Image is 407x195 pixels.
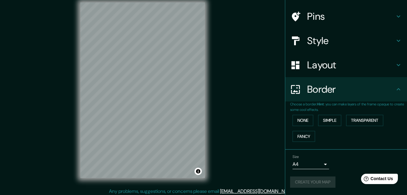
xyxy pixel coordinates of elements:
label: Size [293,154,299,159]
a: [EMAIL_ADDRESS][DOMAIN_NAME] [220,188,295,194]
p: Choose a border. : you can make layers of the frame opaque to create some cool effects. [290,101,407,112]
button: Toggle attribution [195,168,202,175]
button: Simple [318,115,341,126]
div: Pins [285,4,407,29]
canvas: Map [80,2,205,178]
h4: Pins [307,10,395,22]
button: Fancy [293,131,315,142]
b: Hint [317,102,324,107]
div: Border [285,77,407,101]
h4: Layout [307,59,395,71]
iframe: Help widget launcher [353,171,400,188]
h4: Style [307,35,395,47]
div: A4 [293,159,329,169]
h4: Border [307,83,395,95]
p: Any problems, suggestions, or concerns please email . [109,188,296,195]
button: Transparent [346,115,383,126]
div: Layout [285,53,407,77]
button: None [293,115,313,126]
div: Style [285,29,407,53]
